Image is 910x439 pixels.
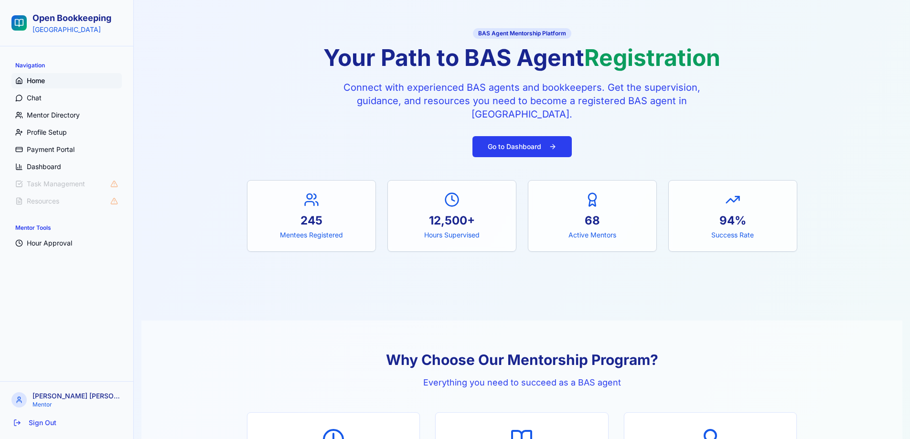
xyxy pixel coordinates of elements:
[680,230,785,240] div: Success Rate
[247,376,797,389] p: Everything you need to succeed as a BAS agent
[11,90,122,106] a: Chat
[259,230,364,240] div: Mentees Registered
[399,230,504,240] div: Hours Supervised
[32,391,122,401] p: [PERSON_NAME] [PERSON_NAME]
[32,11,111,25] h2: Open Bookkeeping
[11,220,122,236] div: Mentor Tools
[11,142,122,157] a: Payment Portal
[11,107,122,123] a: Mentor Directory
[27,110,80,120] span: Mentor Directory
[11,125,122,140] a: Profile Setup
[27,128,67,137] span: Profile Setup
[27,238,72,248] span: Hour Approval
[8,414,126,431] button: Sign Out
[32,25,111,34] p: [GEOGRAPHIC_DATA]
[584,43,720,72] span: Registration
[339,81,706,121] p: Connect with experienced BAS agents and bookkeepers. Get the supervision, guidance, and resources...
[472,136,572,157] button: Go to Dashboard
[11,159,122,174] a: Dashboard
[32,401,122,408] p: Mentor
[680,213,785,228] div: 94%
[11,236,122,251] button: Hour Approval
[540,213,645,228] div: 68
[247,46,797,69] h1: Your Path to BAS Agent
[473,28,571,39] div: BAS Agent Mentorship Platform
[399,213,504,228] div: 12,500+
[247,351,797,368] h2: Why Choose Our Mentorship Program?
[259,213,364,228] div: 245
[27,76,45,86] span: Home
[27,162,61,171] span: Dashboard
[540,230,645,240] div: Active Mentors
[11,58,122,73] div: Navigation
[27,93,42,103] span: Chat
[11,73,122,88] a: Home
[27,145,75,154] span: Payment Portal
